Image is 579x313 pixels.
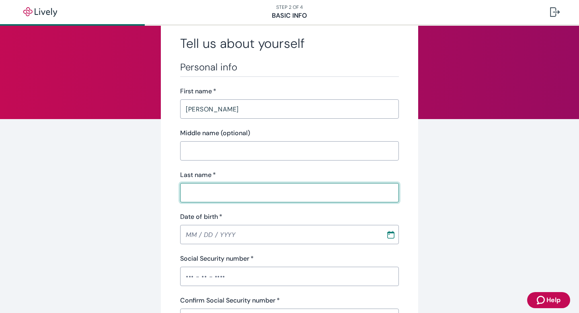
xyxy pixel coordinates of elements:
h3: Personal info [180,61,399,73]
button: Choose date [384,227,398,242]
svg: Zendesk support icon [537,295,546,305]
label: Confirm Social Security number [180,296,280,305]
input: MM / DD / YYYY [180,227,380,243]
svg: Calendar [387,231,395,239]
label: First name [180,86,216,96]
label: Last name [180,170,216,180]
img: Lively [18,7,63,17]
label: Date of birth [180,212,222,222]
label: Social Security number [180,254,254,264]
label: Middle name (optional) [180,128,250,138]
input: ••• - •• - •••• [180,268,399,284]
span: Help [546,295,561,305]
button: Zendesk support iconHelp [527,292,570,308]
h2: Tell us about yourself [180,35,399,51]
button: Log out [544,2,566,22]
